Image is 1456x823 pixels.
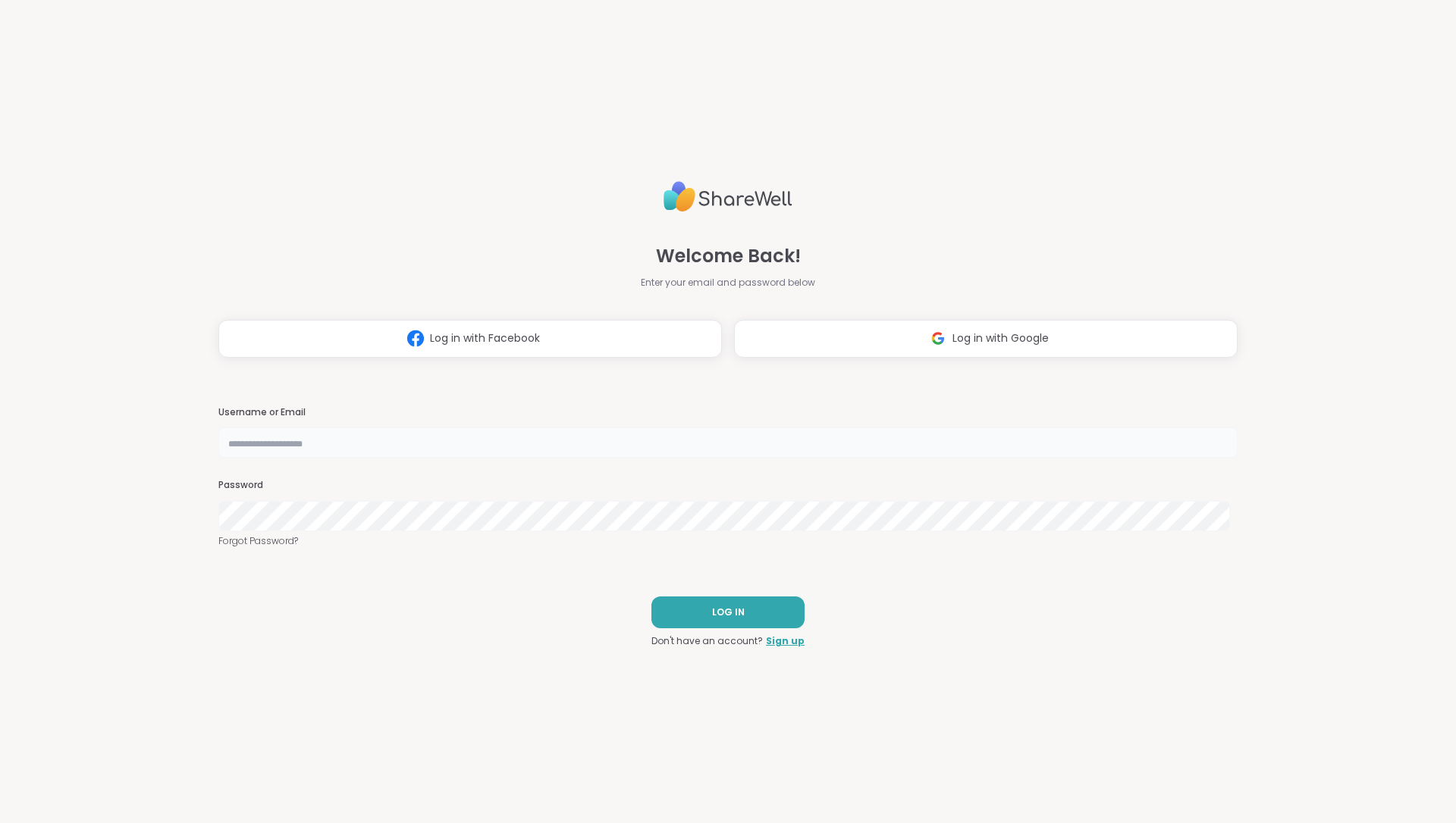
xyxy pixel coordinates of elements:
[952,330,1049,346] span: Log in with Google
[218,406,1238,419] h3: Username or Email
[734,320,1238,358] button: Log in with Google
[218,534,1238,548] a: Forgot Password?
[656,243,801,270] span: Welcome Back!
[664,175,792,218] img: ShareWell Logo
[712,606,745,619] span: LOG IN
[924,324,952,352] img: ShareWell Logomark
[401,324,430,352] img: ShareWell Logomark
[766,634,805,648] a: Sign up
[651,634,763,648] span: Don't have an account?
[651,596,805,628] button: LOG IN
[218,479,1238,492] h3: Password
[218,320,722,358] button: Log in with Facebook
[641,276,815,289] span: Enter your email and password below
[430,330,540,346] span: Log in with Facebook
